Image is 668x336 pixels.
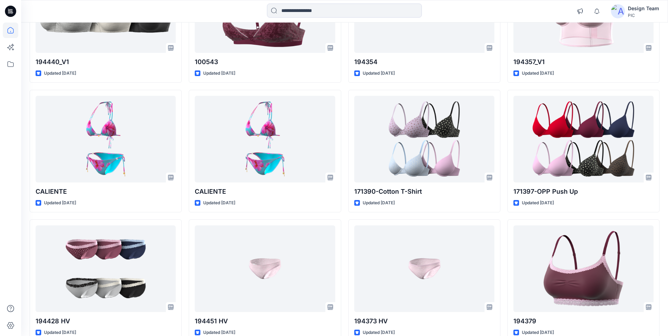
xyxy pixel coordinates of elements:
[44,70,76,77] p: Updated [DATE]
[203,70,235,77] p: Updated [DATE]
[354,96,494,182] a: 171390-Cotton T-Shirt
[195,225,335,312] a: 194451 HV
[36,225,176,312] a: 194428 HV
[513,316,654,326] p: 194379
[36,96,176,182] a: CALIENTE
[513,96,654,182] a: 171397-OPP Push Up
[522,70,554,77] p: Updated [DATE]
[44,199,76,207] p: Updated [DATE]
[354,225,494,312] a: 194373 HV
[36,187,176,197] p: CALIENTE
[363,70,395,77] p: Updated [DATE]
[195,187,335,197] p: CALIENTE
[354,57,494,67] p: 194354
[195,96,335,182] a: CALIENTE
[513,57,654,67] p: 194357_V1
[354,187,494,197] p: 171390-Cotton T-Shirt
[513,187,654,197] p: 171397-OPP Push Up
[354,316,494,326] p: 194373 HV
[628,4,659,13] div: Design Team
[522,199,554,207] p: Updated [DATE]
[195,316,335,326] p: 194451 HV
[36,316,176,326] p: 194428 HV
[513,225,654,312] a: 194379
[611,4,625,18] img: avatar
[36,57,176,67] p: 194440_V1
[203,199,235,207] p: Updated [DATE]
[195,57,335,67] p: 100543
[363,199,395,207] p: Updated [DATE]
[628,13,659,18] div: PIC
